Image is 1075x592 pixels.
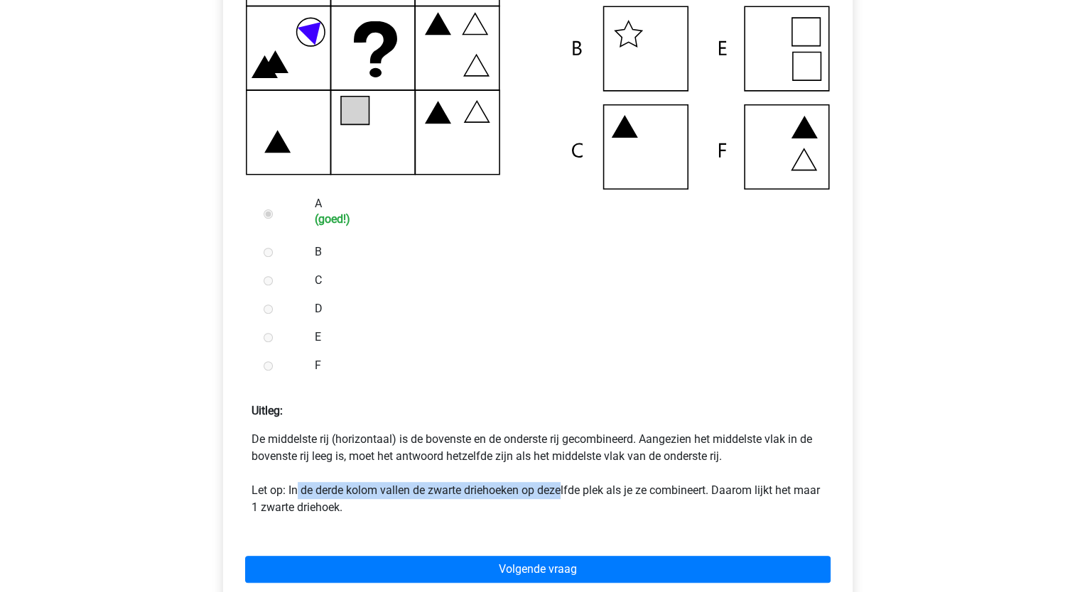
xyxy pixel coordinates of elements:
[315,329,806,346] label: E
[315,300,806,317] label: D
[245,556,831,583] a: Volgende vraag
[315,212,806,226] h6: (goed!)
[315,195,806,226] label: A
[252,431,824,516] p: De middelste rij (horizontaal) is de bovenste en de onderste rij gecombineerd. Aangezien het midd...
[315,243,806,261] label: B
[252,404,283,417] strong: Uitleg:
[315,357,806,374] label: F
[315,272,806,289] label: C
